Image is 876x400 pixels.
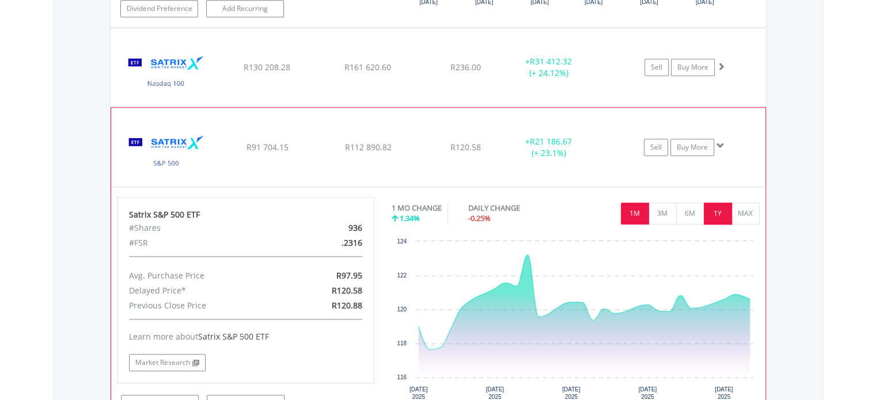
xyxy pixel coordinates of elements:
div: + (+ 23.1%) [505,136,591,159]
img: EQU.ZA.STX500.png [117,122,216,183]
span: R31 412.32 [530,56,572,67]
span: R161 620.60 [344,62,391,73]
button: MAX [731,203,760,224]
span: R120.58 [332,285,362,296]
div: Previous Close Price [120,298,287,313]
div: Avg. Purchase Price [120,268,287,283]
text: 124 [397,238,407,245]
span: 1.34% [400,213,420,223]
text: [DATE] 2025 [409,386,428,400]
span: R97.95 [336,270,362,281]
text: [DATE] 2025 [715,386,733,400]
div: + (+ 24.12%) [506,56,593,79]
div: #FSR [120,235,287,250]
span: R236.00 [450,62,481,73]
a: Sell [644,59,669,76]
div: #Shares [120,220,287,235]
div: Delayed Price* [120,283,287,298]
div: DAILY CHANGE [468,203,560,214]
span: R120.58 [450,142,481,153]
div: .2316 [287,235,371,250]
button: 1M [621,203,649,224]
div: 1 MO CHANGE [392,203,442,214]
a: Market Research [129,354,206,371]
button: 6M [676,203,704,224]
text: 122 [397,272,407,279]
button: 3M [649,203,677,224]
text: 116 [397,374,407,380]
span: R112 890.82 [344,142,391,153]
img: EQU.ZA.STXNDQ.png [116,43,215,104]
text: [DATE] 2025 [562,386,581,400]
text: 120 [397,306,407,313]
span: Satrix S&P 500 ETF [198,331,269,342]
div: Learn more about [129,331,363,342]
a: Buy More [670,139,714,156]
div: Satrix S&P 500 ETF [129,209,363,220]
span: R91 704.15 [246,142,288,153]
text: [DATE] 2025 [486,386,505,400]
a: Buy More [671,59,715,76]
span: -0.25% [468,213,491,223]
text: [DATE] 2025 [639,386,657,400]
a: Sell [644,139,668,156]
span: R130 208.28 [244,62,290,73]
span: R21 186.67 [530,136,572,147]
button: 1Y [704,203,732,224]
text: 118 [397,340,407,346]
span: R120.88 [332,300,362,311]
div: 936 [287,220,371,235]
